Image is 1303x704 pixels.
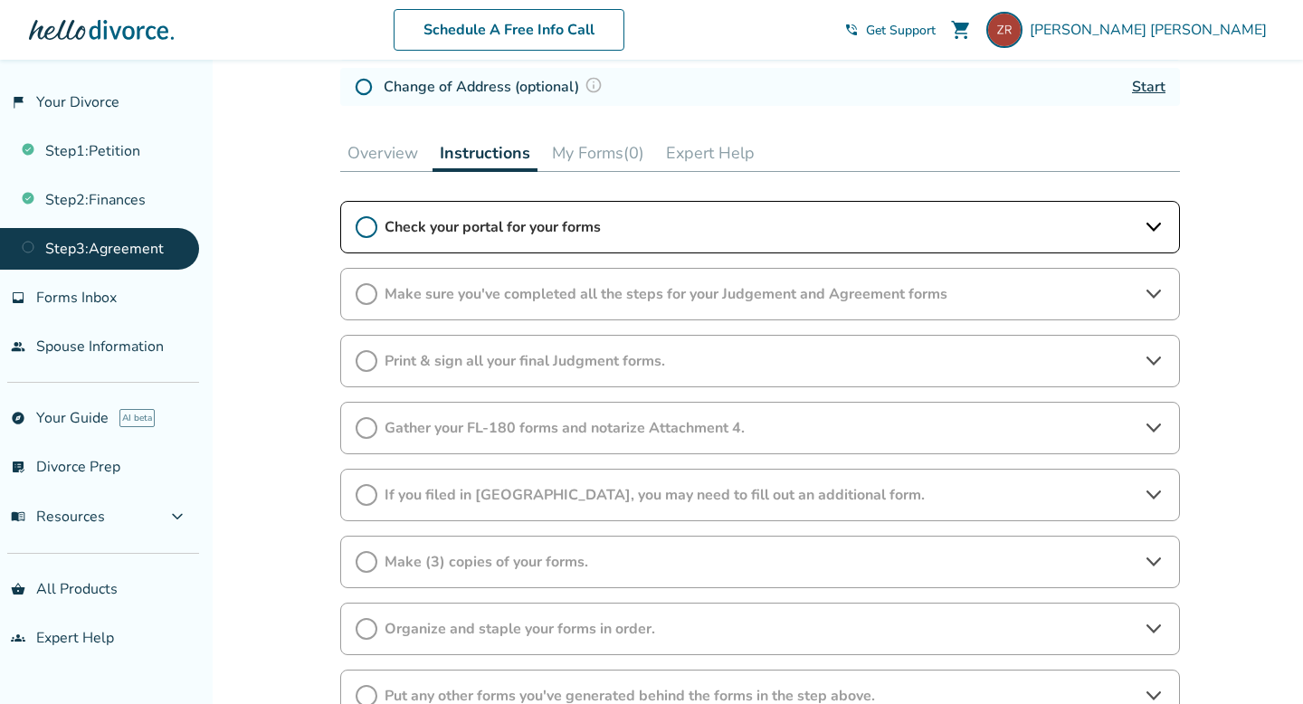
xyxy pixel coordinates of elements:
[844,23,859,37] span: phone_in_talk
[11,507,105,527] span: Resources
[385,284,1136,304] span: Make sure you've completed all the steps for your Judgement and Agreement forms
[1132,77,1165,97] a: Start
[11,339,25,354] span: people
[844,22,936,39] a: phone_in_talkGet Support
[433,135,537,172] button: Instructions
[950,19,972,41] span: shopping_cart
[166,506,188,528] span: expand_more
[1213,617,1303,704] iframe: Chat Widget
[119,409,155,427] span: AI beta
[11,460,25,474] span: list_alt_check
[986,12,1022,48] img: zrhee@yahoo.com
[385,619,1136,639] span: Organize and staple your forms in order.
[385,351,1136,371] span: Print & sign all your final Judgment forms.
[385,485,1136,505] span: If you filed in [GEOGRAPHIC_DATA], you may need to fill out an additional form.
[384,75,608,99] h4: Change of Address (optional)
[385,418,1136,438] span: Gather your FL-180 forms and notarize Attachment 4.
[385,552,1136,572] span: Make (3) copies of your forms.
[340,135,425,171] button: Overview
[355,78,373,96] img: Not Started
[394,9,624,51] a: Schedule A Free Info Call
[545,135,651,171] button: My Forms(0)
[11,631,25,645] span: groups
[11,509,25,524] span: menu_book
[11,582,25,596] span: shopping_basket
[11,411,25,425] span: explore
[585,76,603,94] img: Question Mark
[36,288,117,308] span: Forms Inbox
[385,217,1136,237] span: Check your portal for your forms
[1030,20,1274,40] span: [PERSON_NAME] [PERSON_NAME]
[11,290,25,305] span: inbox
[866,22,936,39] span: Get Support
[659,135,762,171] button: Expert Help
[11,95,25,109] span: flag_2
